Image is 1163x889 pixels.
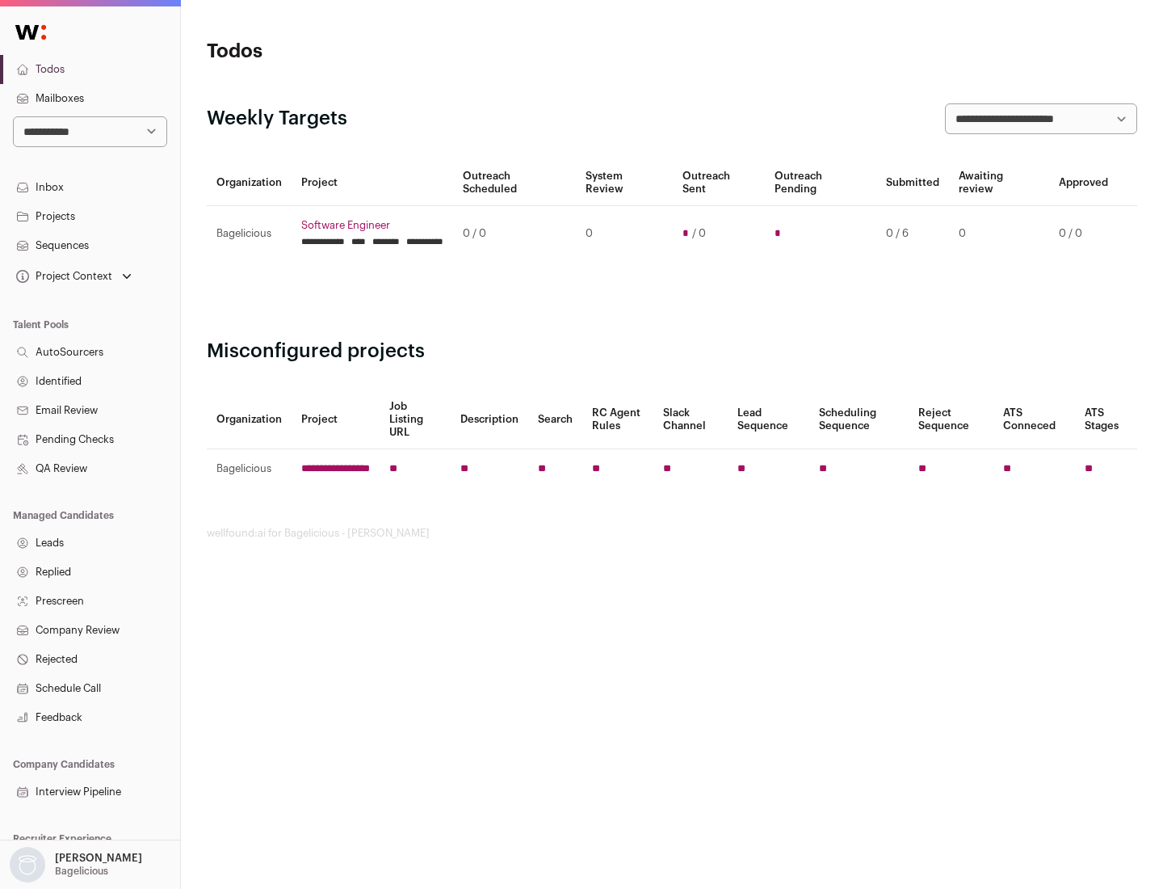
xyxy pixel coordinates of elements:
[528,390,582,449] th: Search
[301,219,443,232] a: Software Engineer
[6,16,55,48] img: Wellfound
[453,206,576,262] td: 0 / 0
[207,390,292,449] th: Organization
[876,160,949,206] th: Submitted
[728,390,809,449] th: Lead Sequence
[207,206,292,262] td: Bagelicious
[55,865,108,878] p: Bagelicious
[207,339,1137,364] h2: Misconfigured projects
[207,39,517,65] h1: Todos
[451,390,528,449] th: Description
[653,390,728,449] th: Slack Channel
[13,265,135,288] button: Open dropdown
[1049,206,1118,262] td: 0 / 0
[765,160,875,206] th: Outreach Pending
[207,106,347,132] h2: Weekly Targets
[6,847,145,883] button: Open dropdown
[10,847,45,883] img: nopic.png
[949,206,1049,262] td: 0
[55,852,142,865] p: [PERSON_NAME]
[207,527,1137,540] footer: wellfound:ai for Bagelicious - [PERSON_NAME]
[949,160,1049,206] th: Awaiting review
[453,160,576,206] th: Outreach Scheduled
[576,206,672,262] td: 0
[292,390,380,449] th: Project
[876,206,949,262] td: 0 / 6
[909,390,994,449] th: Reject Sequence
[582,390,653,449] th: RC Agent Rules
[993,390,1074,449] th: ATS Conneced
[292,160,453,206] th: Project
[809,390,909,449] th: Scheduling Sequence
[207,160,292,206] th: Organization
[673,160,766,206] th: Outreach Sent
[13,270,112,283] div: Project Context
[380,390,451,449] th: Job Listing URL
[1075,390,1137,449] th: ATS Stages
[207,449,292,489] td: Bagelicious
[1049,160,1118,206] th: Approved
[692,227,706,240] span: / 0
[576,160,672,206] th: System Review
